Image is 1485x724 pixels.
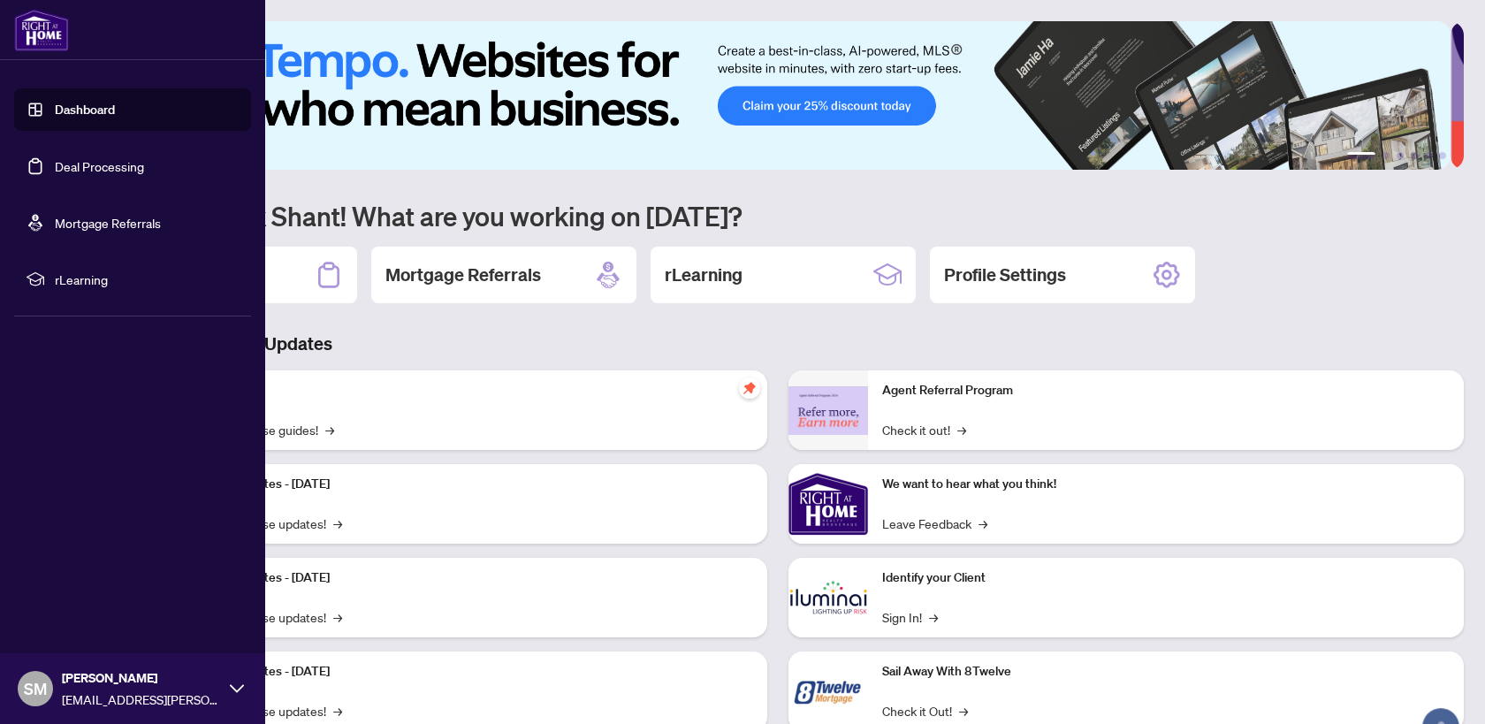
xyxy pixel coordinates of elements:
span: [EMAIL_ADDRESS][PERSON_NAME][DOMAIN_NAME] [62,690,221,709]
img: Slide 0 [92,21,1451,170]
span: → [929,607,938,627]
button: Open asap [1414,662,1467,715]
button: 1 [1347,152,1375,159]
p: We want to hear what you think! [882,475,1450,494]
span: rLearning [55,270,239,289]
p: Platform Updates - [DATE] [186,662,753,682]
button: 3 [1397,152,1404,159]
span: → [325,420,334,439]
a: Dashboard [55,102,115,118]
a: Deal Processing [55,158,144,174]
h1: Welcome back Shant! What are you working on [DATE]? [92,199,1464,232]
img: We want to hear what you think! [788,464,868,544]
button: 4 [1411,152,1418,159]
button: 2 [1382,152,1390,159]
h3: Brokerage & Industry Updates [92,332,1464,356]
p: Agent Referral Program [882,381,1450,400]
img: Agent Referral Program [788,386,868,435]
img: Identify your Client [788,558,868,637]
button: 6 [1439,152,1446,159]
span: → [333,514,342,533]
p: Sail Away With 8Twelve [882,662,1450,682]
h2: Mortgage Referrals [385,263,541,287]
p: Platform Updates - [DATE] [186,568,753,588]
a: Mortgage Referrals [55,215,161,231]
a: Check it Out!→ [882,701,968,720]
p: Identify your Client [882,568,1450,588]
p: Self-Help [186,381,753,400]
span: → [979,514,987,533]
button: 5 [1425,152,1432,159]
a: Sign In!→ [882,607,938,627]
a: Leave Feedback→ [882,514,987,533]
img: logo [14,9,69,51]
span: pushpin [739,377,760,399]
span: → [333,701,342,720]
h2: rLearning [665,263,742,287]
span: → [333,607,342,627]
span: [PERSON_NAME] [62,668,221,688]
span: SM [24,676,47,701]
p: Platform Updates - [DATE] [186,475,753,494]
span: → [957,420,966,439]
span: → [959,701,968,720]
h2: Profile Settings [944,263,1066,287]
a: Check it out!→ [882,420,966,439]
